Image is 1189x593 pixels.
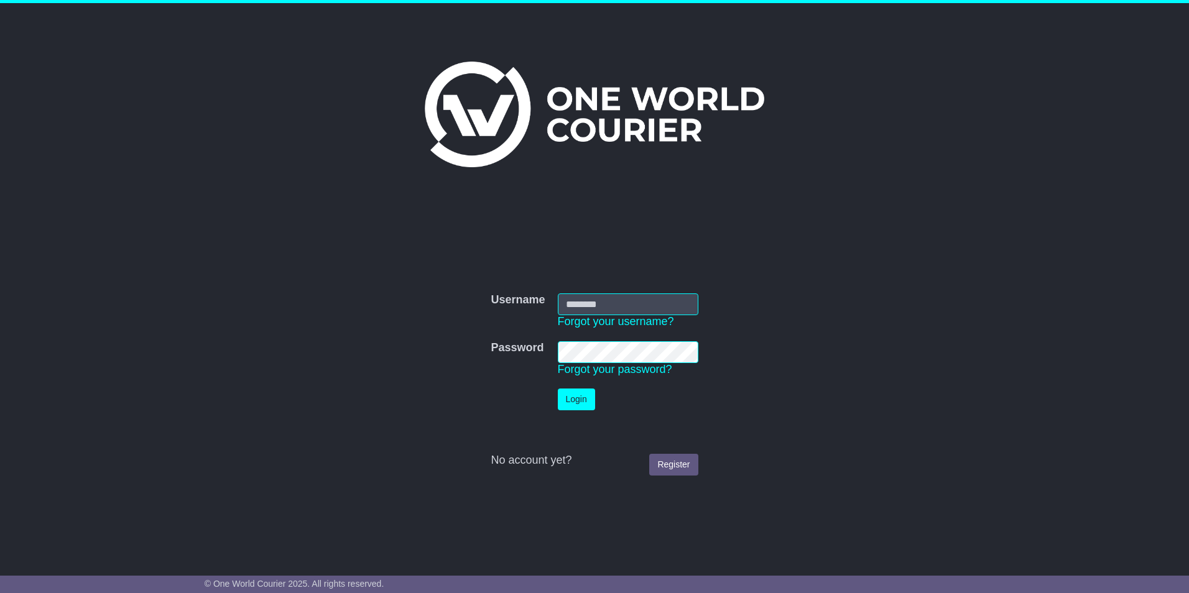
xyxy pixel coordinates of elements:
span: © One World Courier 2025. All rights reserved. [205,579,384,589]
img: One World [425,62,764,167]
button: Login [558,388,595,410]
a: Register [649,454,698,476]
a: Forgot your password? [558,363,672,375]
label: Password [491,341,544,355]
a: Forgot your username? [558,315,674,328]
div: No account yet? [491,454,698,467]
label: Username [491,293,545,307]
